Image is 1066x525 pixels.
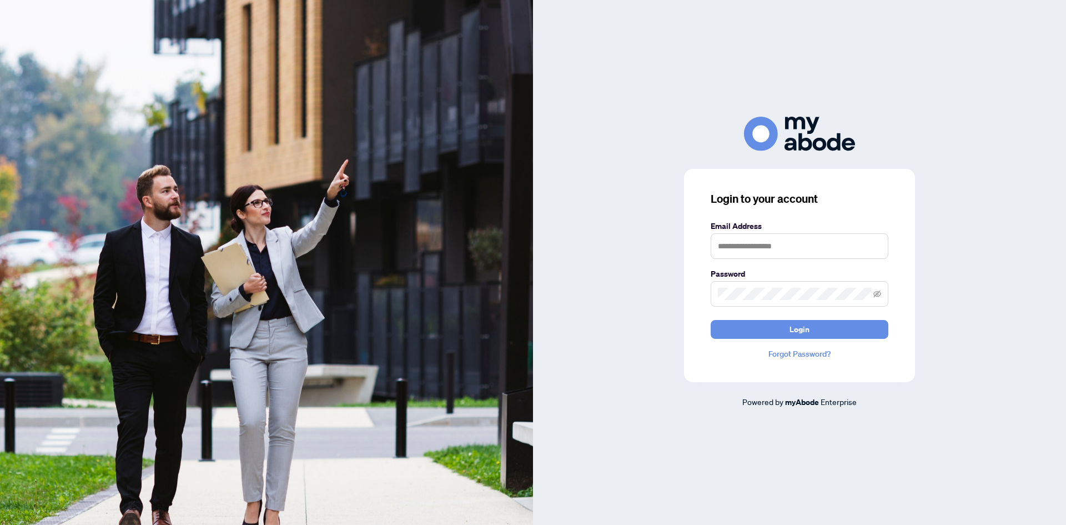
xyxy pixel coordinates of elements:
button: Login [711,320,888,339]
a: myAbode [785,396,819,408]
span: Login [790,321,809,338]
span: Enterprise [821,397,857,407]
span: eye-invisible [873,290,881,298]
span: Powered by [742,397,783,407]
label: Email Address [711,220,888,232]
h3: Login to your account [711,191,888,207]
img: ma-logo [744,117,855,151]
a: Forgot Password? [711,348,888,360]
label: Password [711,268,888,280]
